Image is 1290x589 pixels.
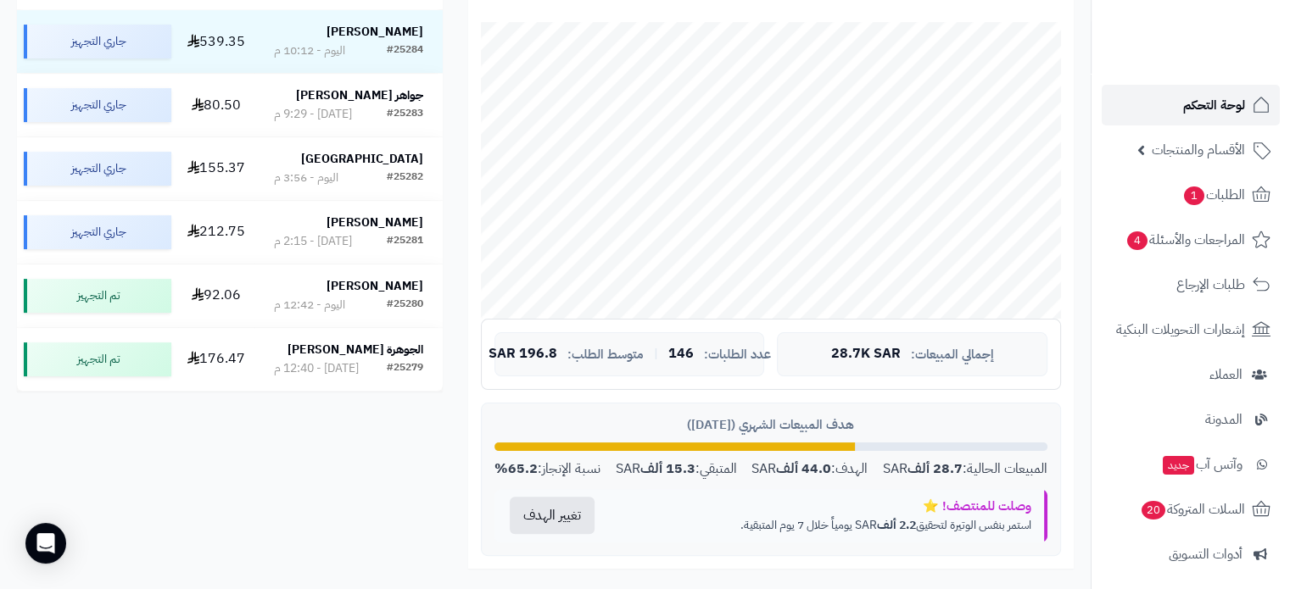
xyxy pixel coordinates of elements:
strong: 2.2 ألف [877,516,916,534]
strong: [PERSON_NAME] [327,277,423,295]
a: أدوات التسويق [1102,534,1280,575]
div: تم التجهيز [24,342,170,376]
span: 20 [1142,501,1165,520]
span: 28.7K SAR [831,347,901,362]
p: استمر بنفس الوتيرة لتحقيق SAR يومياً خلال 7 يوم المتبقية. [623,517,1031,534]
span: السلات المتروكة [1140,497,1245,521]
span: المراجعات والأسئلة [1125,228,1245,252]
a: المدونة [1102,399,1280,440]
span: جديد [1163,456,1194,475]
div: Open Intercom Messenger [25,523,66,564]
td: 80.50 [178,74,254,136]
span: الأقسام والمنتجات [1152,138,1245,162]
strong: [PERSON_NAME] [327,214,423,231]
strong: [GEOGRAPHIC_DATA] [301,150,423,168]
div: جاري التجهيز [24,88,170,122]
div: اليوم - 3:56 م [274,169,338,186]
span: إجمالي المبيعات: [911,347,994,362]
span: وآتس آب [1161,453,1243,476]
a: الطلبات1 [1102,175,1280,215]
div: #25281 [387,233,423,250]
a: السلات المتروكة20 [1102,489,1280,530]
span: العملاء [1209,363,1243,386]
span: إشعارات التحويلات البنكية [1116,318,1245,342]
span: | [654,347,658,360]
div: جاري التجهيز [24,25,170,58]
td: 176.47 [178,328,254,391]
div: #25279 [387,360,423,377]
div: جاري التجهيز [24,152,170,186]
strong: 28.7 ألف [907,458,963,479]
td: 212.75 [178,201,254,264]
span: أدوات التسويق [1169,542,1243,566]
a: المراجعات والأسئلة4 [1102,219,1280,260]
a: طلبات الإرجاع [1102,264,1280,305]
td: 155.37 [178,137,254,200]
div: #25280 [387,297,423,314]
span: لوحة التحكم [1183,93,1245,117]
strong: جواهر [PERSON_NAME] [296,86,423,104]
div: اليوم - 12:42 م [274,297,345,314]
strong: 15.3 ألف [639,458,695,479]
div: #25283 [387,106,423,123]
strong: 44.0 ألف [776,458,831,479]
div: هدف المبيعات الشهري ([DATE]) [494,416,1047,434]
td: 539.35 [178,10,254,73]
span: متوسط الطلب: [567,347,644,362]
div: المبيعات الحالية: SAR [883,459,1047,479]
span: 146 [668,347,694,362]
div: تم التجهيز [24,279,170,313]
div: نسبة الإنجاز: [494,459,600,479]
div: [DATE] - 12:40 م [274,360,359,377]
a: لوحة التحكم [1102,85,1280,125]
strong: الجوهرة [PERSON_NAME] [288,341,423,358]
span: الطلبات [1182,183,1245,207]
button: تغيير الهدف [510,497,595,534]
div: المتبقي: SAR [615,459,736,479]
strong: [PERSON_NAME] [327,23,423,41]
span: عدد الطلبات: [704,347,771,362]
div: #25282 [387,169,423,186]
a: العملاء [1102,354,1280,395]
span: طلبات الإرجاع [1176,273,1245,297]
div: اليوم - 10:12 م [274,42,345,59]
div: الهدف: SAR [751,459,868,479]
a: إشعارات التحويلات البنكية [1102,309,1280,350]
td: 92.06 [178,264,254,327]
a: وآتس آبجديد [1102,444,1280,485]
span: 1 [1184,186,1204,205]
div: وصلت للمنتصف! ⭐ [623,497,1031,515]
div: [DATE] - 9:29 م [274,106,352,123]
span: 4 [1127,231,1148,250]
span: المدونة [1205,408,1243,431]
strong: 65.2% [494,458,538,479]
div: #25284 [387,42,423,59]
span: 196.8 SAR [489,347,557,362]
div: [DATE] - 2:15 م [274,233,352,250]
div: جاري التجهيز [24,215,170,249]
